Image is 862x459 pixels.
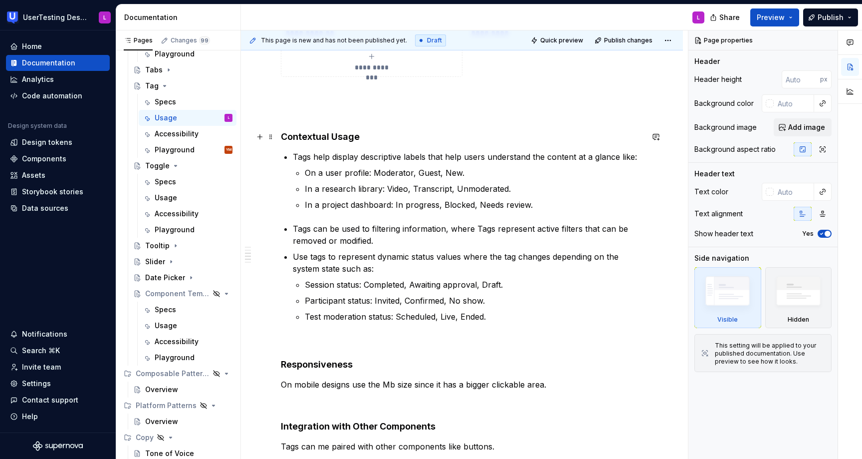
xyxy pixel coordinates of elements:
a: Accessibility [139,334,236,350]
div: Help [22,412,38,422]
div: Contact support [22,395,78,405]
div: Slider [145,257,165,267]
div: Header height [694,74,742,84]
p: Session status: Completed, Awaiting approval, Draft. [305,279,643,291]
a: Overview [129,414,236,430]
button: Quick preview [528,33,588,47]
div: Visible [694,267,761,328]
strong: Contextual Usage [281,131,360,142]
div: Settings [22,379,51,389]
div: Copy [120,430,236,446]
div: Background color [694,98,754,108]
a: Tooltip [129,238,236,254]
div: Playground [155,145,195,155]
div: Composable Patterns [120,366,236,382]
div: Tone of Voice [145,449,194,459]
a: Accessibility [139,206,236,222]
div: Visible [717,316,738,324]
div: Components [22,154,66,164]
div: Search ⌘K [22,346,60,356]
label: Yes [802,230,814,238]
a: Home [6,38,110,54]
div: Usage [155,321,177,331]
a: Toggle [129,158,236,174]
div: Accessibility [155,337,199,347]
a: Playground [139,46,236,62]
a: Specs [139,94,236,110]
span: 99 [199,36,210,44]
div: Background image [694,122,757,132]
a: Tabs [129,62,236,78]
div: Usage [155,113,177,123]
span: Add image [788,122,825,132]
svg: Supernova Logo [33,441,83,451]
p: Use tags to represent dynamic status values where the tag changes depending on the system state s... [293,251,643,275]
p: On mobile designs use the Mb size since it has a bigger clickable area. [281,379,643,391]
button: Contact support [6,392,110,408]
a: Assets [6,167,110,183]
div: Text alignment [694,209,743,219]
button: Notifications [6,326,110,342]
div: Accessibility [155,209,199,219]
div: Tooltip [145,241,170,251]
button: Preview [750,8,799,26]
a: Analytics [6,71,110,87]
a: Documentation [6,55,110,71]
div: Home [22,41,42,51]
div: Hidden [788,316,809,324]
div: Date Picker [145,273,185,283]
a: Overview [129,382,236,398]
div: Hidden [765,267,832,328]
div: L [103,13,106,21]
a: PlaygroundYM [139,142,236,158]
div: L [697,13,700,21]
a: Design tokens [6,134,110,150]
div: Copy [136,433,154,443]
input: Auto [774,183,814,201]
div: Show header text [694,229,753,239]
p: In a research library: Video, Transcript, Unmoderated. [305,183,643,195]
span: Publish changes [604,36,652,44]
div: Pages [124,36,153,44]
a: Specs [139,174,236,190]
div: Assets [22,170,45,180]
div: Playground [155,353,195,363]
div: Toggle [145,161,170,171]
div: Specs [155,305,176,315]
div: Header text [694,169,735,179]
p: Tags can me paired with other components like buttons. [281,441,643,453]
div: Notifications [22,329,67,339]
p: Tags can be used to filtering information, where Tags represent active filters that can be remove... [293,223,643,247]
a: Slider [129,254,236,270]
div: Text color [694,187,728,197]
div: Side navigation [694,253,749,263]
div: UserTesting Design System [23,12,87,22]
button: Share [705,8,746,26]
span: Share [719,12,740,22]
input: Auto [782,70,820,88]
div: Component Template [145,289,210,299]
span: Publish [818,12,844,22]
button: UserTesting Design SystemL [2,6,114,28]
div: Playground [155,49,195,59]
div: YM [226,145,231,155]
a: Settings [6,376,110,392]
a: Usage [139,190,236,206]
a: Accessibility [139,126,236,142]
div: Design system data [8,122,67,130]
a: Tag [129,78,236,94]
p: px [820,75,828,83]
div: Platform Patterns [120,398,236,414]
a: Playground [139,350,236,366]
p: Tags help display descriptive labels that help users understand the content at a glance like: [293,151,643,163]
img: 41adf70f-fc1c-4662-8e2d-d2ab9c673b1b.png [7,11,19,23]
strong: Integration with Other Components [281,421,435,432]
div: Usage [155,193,177,203]
div: Analytics [22,74,54,84]
button: Publish changes [592,33,657,47]
span: Draft [427,36,442,44]
a: Usage [139,318,236,334]
div: This setting will be applied to your published documentation. Use preview to see how it looks. [715,342,825,366]
a: Code automation [6,88,110,104]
